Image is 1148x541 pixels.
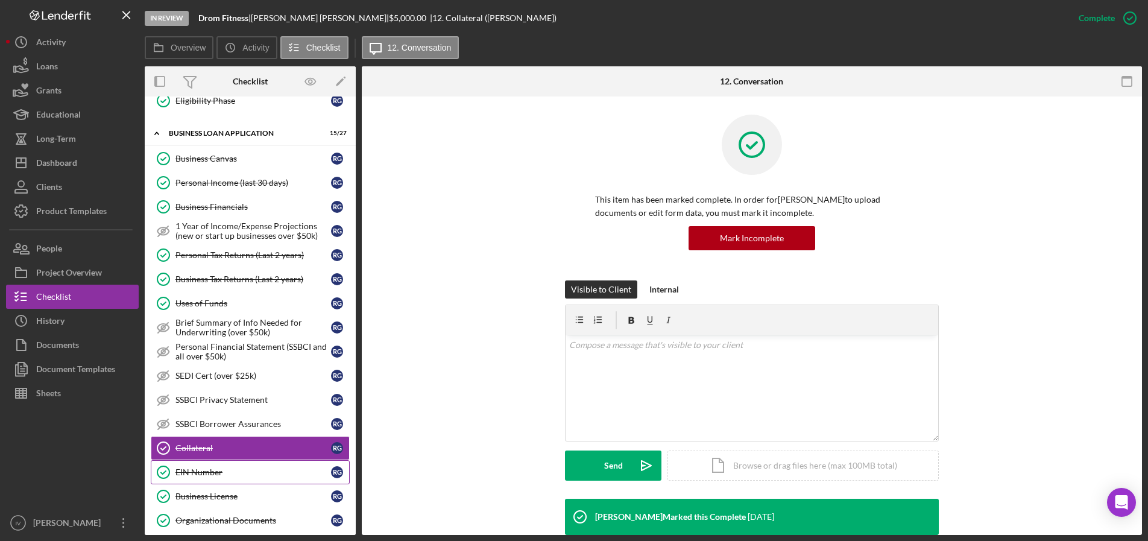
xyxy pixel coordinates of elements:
div: BUSINESS LOAN APPLICATION [169,130,317,137]
button: Visible to Client [565,280,637,299]
button: People [6,236,139,261]
div: R G [331,418,343,430]
button: Checklist [6,285,139,309]
button: Complete [1067,6,1142,30]
div: Personal Financial Statement (SSBCI and all over $50k) [175,342,331,361]
button: Grants [6,78,139,103]
div: 12. Conversation [720,77,783,86]
div: Organizational Documents [175,516,331,525]
div: [PERSON_NAME] Marked this Complete [595,512,746,522]
button: Activity [6,30,139,54]
button: Internal [643,280,685,299]
div: SEDI Cert (over $25k) [175,371,331,381]
div: R G [331,466,343,478]
button: Sheets [6,381,139,405]
a: Eligibility PhaseRG [151,89,350,113]
a: Personal Income (last 30 days)RG [151,171,350,195]
button: History [6,309,139,333]
div: SSBCI Privacy Statement [175,395,331,405]
div: SSBCI Borrower Assurances [175,419,331,429]
a: Personal Tax Returns (Last 2 years)RG [151,243,350,267]
div: Dashboard [36,151,77,178]
div: R G [331,442,343,454]
button: Product Templates [6,199,139,223]
div: Document Templates [36,357,115,384]
div: Business Canvas [175,154,331,163]
div: Checklist [36,285,71,312]
div: Business License [175,492,331,501]
div: Loans [36,54,58,81]
div: Business Tax Returns (Last 2 years) [175,274,331,284]
div: Personal Income (last 30 days) [175,178,331,188]
button: Activity [216,36,277,59]
a: Business FinancialsRG [151,195,350,219]
button: Long-Term [6,127,139,151]
a: Business LicenseRG [151,484,350,508]
div: Eligibility Phase [175,96,331,106]
a: Personal Financial Statement (SSBCI and all over $50k)RG [151,340,350,364]
div: Collateral [175,443,331,453]
div: R G [331,394,343,406]
div: Sheets [36,381,61,408]
button: Project Overview [6,261,139,285]
div: Visible to Client [571,280,631,299]
div: Open Intercom Messenger [1107,488,1136,517]
div: Grants [36,78,61,106]
a: SSBCI Privacy StatementRG [151,388,350,412]
button: IV[PERSON_NAME] [6,511,139,535]
time: 2025-07-08 15:05 [748,512,774,522]
button: Mark Incomplete [689,226,815,250]
div: R G [331,249,343,261]
div: History [36,309,65,336]
div: R G [331,370,343,382]
a: Document Templates [6,357,139,381]
button: Send [565,451,661,481]
div: Complete [1079,6,1115,30]
a: Uses of FundsRG [151,291,350,315]
div: [PERSON_NAME] [30,511,109,538]
div: Business Financials [175,202,331,212]
div: EIN Number [175,467,331,477]
a: 1 Year of Income/Expense Projections (new or start up businesses over $50k)RG [151,219,350,243]
button: Documents [6,333,139,357]
a: Business CanvasRG [151,147,350,171]
div: Documents [36,333,79,360]
button: Dashboard [6,151,139,175]
div: Long-Term [36,127,76,154]
button: Checklist [280,36,348,59]
button: Overview [145,36,213,59]
div: [PERSON_NAME] [PERSON_NAME] | [251,13,389,23]
div: $5,000.00 [389,13,430,23]
div: R G [331,321,343,334]
button: Loans [6,54,139,78]
div: Checklist [233,77,268,86]
p: This item has been marked complete. In order for [PERSON_NAME] to upload documents or edit form d... [595,193,909,220]
div: R G [331,153,343,165]
div: | [198,13,251,23]
a: CollateralRG [151,436,350,460]
label: Overview [171,43,206,52]
button: Educational [6,103,139,127]
div: Activity [36,30,66,57]
div: R G [331,225,343,237]
a: SEDI Cert (over $25k)RG [151,364,350,388]
a: Organizational DocumentsRG [151,508,350,533]
button: Clients [6,175,139,199]
div: R G [331,297,343,309]
div: In Review [145,11,189,26]
div: People [36,236,62,264]
div: Personal Tax Returns (Last 2 years) [175,250,331,260]
label: Checklist [306,43,341,52]
div: Project Overview [36,261,102,288]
